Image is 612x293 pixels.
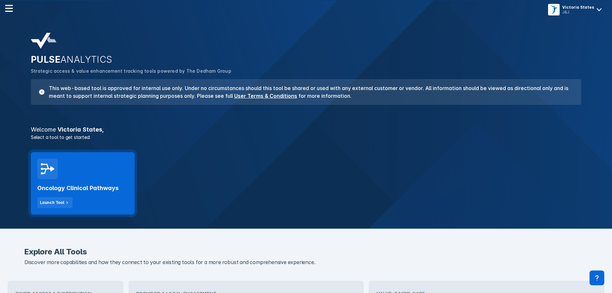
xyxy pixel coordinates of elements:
[45,84,573,100] h3: This web-based tool is approved for internal use only. Under no circumstances should this tool be...
[31,54,581,65] h2: PULSE
[562,10,594,14] div: J&J
[31,152,135,215] a: Oncology Clinical PathwaysLaunch Tool
[60,54,112,65] span: ANALYTICS
[40,200,64,206] div: Launch Tool
[234,93,297,99] a: User Terms & Conditions
[37,197,73,208] button: Launch Tool
[37,184,119,192] h2: Oncology Clinical Pathways
[31,126,56,133] span: Welcome
[562,5,594,10] div: Victoria States
[549,5,558,14] img: menu button
[31,68,581,75] p: Strategic access & value enhancement tracking tools powered by The Dedham Group
[590,270,604,285] div: Contact Support
[27,134,585,141] p: Select a tool to get started:
[24,248,588,256] h2: Explore All Tools
[31,33,57,49] img: pulse-analytics-logo
[27,127,585,133] h3: Victoria States ,
[24,258,588,267] p: Discover more capabilities and how they connect to your existing tools for a more robust and comp...
[5,5,13,12] img: menu--horizontal.svg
